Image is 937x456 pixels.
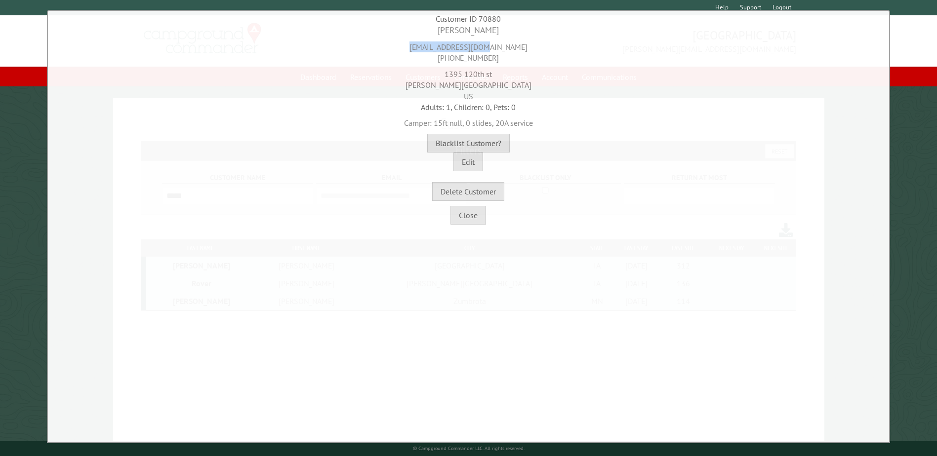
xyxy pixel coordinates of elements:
[427,134,510,152] button: Blacklist Customer?
[50,24,887,37] div: [PERSON_NAME]
[50,13,887,24] div: Customer ID 70880
[453,152,483,171] button: Edit
[413,445,525,452] small: © Campground Commander LLC. All rights reserved.
[432,182,504,201] button: Delete Customer
[50,64,887,102] div: 1395 120th st [PERSON_NAME][GEOGRAPHIC_DATA] US
[50,37,887,64] div: [EMAIL_ADDRESS][DOMAIN_NAME] [PHONE_NUMBER]
[450,206,486,225] button: Close
[50,113,887,128] div: Camper: 15ft null, 0 slides, 20A service
[50,102,887,113] div: Adults: 1, Children: 0, Pets: 0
